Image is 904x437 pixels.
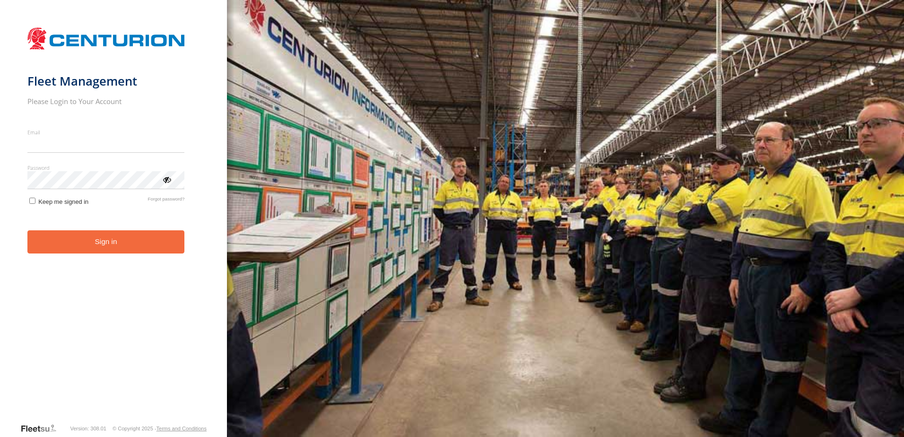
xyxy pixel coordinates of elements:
a: Forgot password? [148,196,185,205]
form: main [27,23,200,423]
div: Version: 308.01 [70,426,106,431]
div: © Copyright 2025 - [113,426,207,431]
a: Terms and Conditions [156,426,207,431]
label: Password [27,164,185,171]
h1: Fleet Management [27,73,185,89]
label: Email [27,129,185,136]
img: Centurion Transport [27,26,185,51]
div: ViewPassword [162,175,171,184]
span: Keep me signed in [38,198,88,205]
h2: Please Login to Your Account [27,96,185,106]
button: Sign in [27,230,185,253]
input: Keep me signed in [29,198,35,204]
a: Visit our Website [20,424,64,433]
